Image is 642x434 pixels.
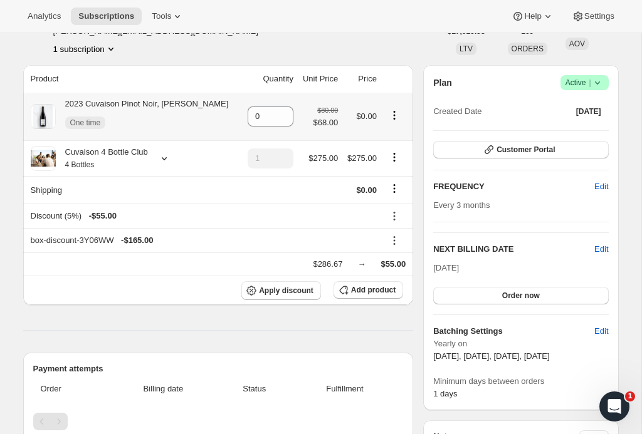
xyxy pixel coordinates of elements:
[23,176,242,204] th: Shipping
[587,177,616,197] button: Edit
[33,375,108,403] th: Order
[56,98,229,135] div: 2023 Cuvaison Pinot Noir, [PERSON_NAME]
[433,243,594,256] h2: NEXT BILLING DATE
[112,383,215,395] span: Billing date
[241,65,297,93] th: Quantity
[351,285,396,295] span: Add product
[569,103,609,120] button: [DATE]
[433,105,481,118] span: Created Date
[70,118,101,128] span: One time
[356,111,377,121] span: $0.00
[342,65,381,93] th: Price
[33,413,404,430] nav: Pagination
[569,39,585,48] span: AOV
[433,180,594,193] h2: FREQUENCY
[71,8,142,25] button: Subscriptions
[625,391,635,401] span: 1
[20,8,68,25] button: Analytics
[587,321,616,341] button: Edit
[223,383,287,395] span: Status
[433,375,608,388] span: Minimum days between orders
[594,325,608,338] span: Edit
[241,281,321,300] button: Apply discount
[33,363,404,375] h2: Payment attempts
[433,338,608,350] span: Yearly on
[564,8,622,25] button: Settings
[53,43,117,55] button: Product actions
[23,65,242,93] th: Product
[313,258,342,271] div: $286.67
[566,76,604,89] span: Active
[599,391,629,421] iframe: Intercom live chat
[504,8,561,25] button: Help
[308,153,338,163] span: $275.00
[384,108,404,122] button: Product actions
[589,78,591,88] span: |
[433,351,549,361] span: [DATE], [DATE], [DATE], [DATE]
[334,281,403,299] button: Add product
[381,259,406,269] span: $55.00
[594,180,608,193] span: Edit
[460,44,473,53] span: LTV
[294,383,396,395] span: Fulfillment
[297,65,342,93] th: Unit Price
[89,210,117,222] span: - $55.00
[65,160,95,169] small: 4 Bottles
[512,44,544,53] span: ORDERS
[497,145,555,155] span: Customer Portal
[384,182,404,195] button: Shipping actions
[356,185,377,195] span: $0.00
[144,8,191,25] button: Tools
[259,286,313,296] span: Apply discount
[433,141,608,158] button: Customer Portal
[317,106,338,114] small: $80.00
[78,11,134,21] span: Subscriptions
[433,263,459,272] span: [DATE]
[28,11,61,21] span: Analytics
[433,325,594,338] h6: Batching Settings
[524,11,541,21] span: Help
[584,11,614,21] span: Settings
[347,153,377,163] span: $275.00
[433,287,608,304] button: Order now
[502,291,540,301] span: Order now
[433,76,452,89] h2: Plan
[31,234,377,247] div: box-discount-3Y06WW
[313,116,339,129] span: $68.00
[357,258,366,271] div: →
[594,243,608,256] button: Edit
[152,11,171,21] span: Tools
[433,389,457,398] span: 1 days
[31,210,377,222] div: Discount (5%)
[384,150,404,164] button: Product actions
[56,146,148,171] div: Cuvaison 4 Bottle Club
[121,234,153,247] span: - $165.00
[433,200,490,210] span: Every 3 months
[576,106,601,116] span: [DATE]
